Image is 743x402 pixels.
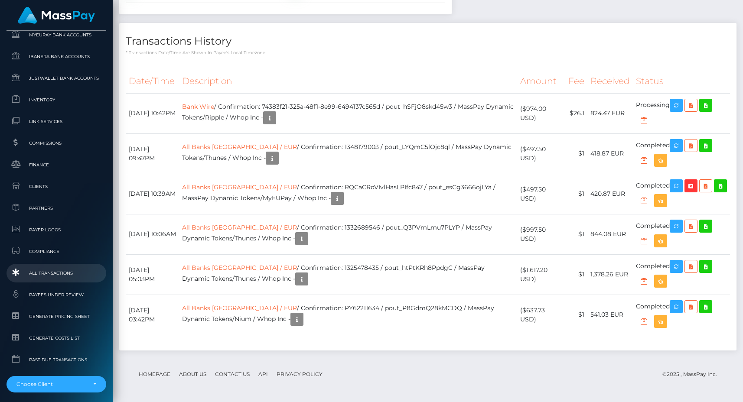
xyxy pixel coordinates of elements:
td: 1,378.26 EUR [587,254,633,295]
td: 418.87 EUR [587,133,633,174]
a: Link Services [7,112,106,131]
p: * Transactions date/time are shown in payee's local timezone [126,49,730,56]
a: All Transactions [7,264,106,282]
span: Generate Pricing Sheet [10,311,103,321]
a: API [255,367,271,381]
td: ($497.50 USD) [517,133,565,174]
a: Contact Us [212,367,253,381]
th: Received [587,69,633,93]
td: ($497.50 USD) [517,174,565,214]
td: $1 [565,133,587,174]
a: MyEUPay Bank Accounts [7,26,106,44]
a: Generate Pricing Sheet [7,307,106,326]
span: Partners [10,203,103,213]
button: Choose Client [7,376,106,392]
a: Homepage [135,367,174,381]
th: Status [633,69,730,93]
span: All Transactions [10,268,103,278]
a: All Banks [GEOGRAPHIC_DATA] / EUR [182,143,297,151]
div: Choose Client [16,381,86,388]
span: Payer Logos [10,225,103,235]
td: $1 [565,174,587,214]
a: Past Due Transactions [7,350,106,369]
td: [DATE] 10:39AM [126,174,179,214]
td: Completed [633,174,730,214]
span: Commissions [10,138,103,148]
td: 824.47 EUR [587,93,633,133]
td: Completed [633,214,730,254]
td: ($1,617.20 USD) [517,254,565,295]
td: 541.03 EUR [587,295,633,335]
td: $26.1 [565,93,587,133]
th: Description [179,69,517,93]
td: [DATE] 10:06AM [126,214,179,254]
span: Generate Costs List [10,333,103,343]
span: Link Services [10,117,103,126]
th: Fee [565,69,587,93]
td: Completed [633,254,730,295]
a: JustWallet Bank Accounts [7,69,106,88]
a: All Banks [GEOGRAPHIC_DATA] / EUR [182,183,297,191]
a: Payer Logos [7,220,106,239]
td: $1 [565,254,587,295]
td: / Confirmation: 1348179003 / pout_LYQmC5lOjc8ql / MassPay Dynamic Tokens/Thunes / Whop Inc - [179,133,517,174]
td: ($637.73 USD) [517,295,565,335]
td: 420.87 EUR [587,174,633,214]
a: Compliance [7,242,106,261]
a: All Banks [GEOGRAPHIC_DATA] / EUR [182,224,297,231]
div: © 2025 , MassPay Inc. [662,370,723,379]
td: / Confirmation: RQCaCRoVIvlHasLPIfc847 / pout_esCg3666ojLYa / MassPay Dynamic Tokens/MyEUPay / Wh... [179,174,517,214]
img: MassPay Logo [18,7,95,24]
a: Partners [7,199,106,217]
td: / Confirmation: 1325478435 / pout_htPtKRh8PpdgC / MassPay Dynamic Tokens/Thunes / Whop Inc - [179,254,517,295]
td: $1 [565,214,587,254]
a: About Us [176,367,210,381]
a: Ibanera Bank Accounts [7,47,106,66]
span: Past Due Transactions [10,355,103,365]
span: Ibanera Bank Accounts [10,52,103,62]
span: MyEUPay Bank Accounts [10,30,103,40]
a: Clients [7,177,106,196]
td: ($974.00 USD) [517,93,565,133]
a: Privacy Policy [273,367,326,381]
td: Completed [633,133,730,174]
td: / Confirmation: 1332689546 / pout_Q3PVmLmu7PLYP / MassPay Dynamic Tokens/Thunes / Whop Inc - [179,214,517,254]
td: ($997.50 USD) [517,214,565,254]
span: Inventory [10,95,103,105]
td: / Confirmation: 74383f21-325a-48f1-8e99-6494137c565d / pout_hSFjO8skd45w3 / MassPay Dynamic Token... [179,93,517,133]
a: All Banks [GEOGRAPHIC_DATA] / EUR [182,304,297,312]
a: Finance [7,156,106,174]
td: [DATE] 09:47PM [126,133,179,174]
th: Amount [517,69,565,93]
h4: Transactions History [126,34,730,49]
td: Processing [633,93,730,133]
span: Clients [10,182,103,191]
span: Payees under Review [10,290,103,300]
td: [DATE] 05:03PM [126,254,179,295]
a: Payees under Review [7,285,106,304]
span: Finance [10,160,103,170]
td: Completed [633,295,730,335]
a: Inventory [7,91,106,109]
td: $1 [565,295,587,335]
td: [DATE] 03:42PM [126,295,179,335]
a: Generate Costs List [7,329,106,347]
td: / Confirmation: PY62211634 / pout_P8GdmQ28kMCDQ / MassPay Dynamic Tokens/Nium / Whop Inc - [179,295,517,335]
a: Bank Wire [182,103,214,110]
td: 844.08 EUR [587,214,633,254]
th: Date/Time [126,69,179,93]
a: Commissions [7,134,106,152]
td: [DATE] 10:42PM [126,93,179,133]
span: JustWallet Bank Accounts [10,73,103,83]
a: All Banks [GEOGRAPHIC_DATA] / EUR [182,264,297,272]
span: Compliance [10,246,103,256]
